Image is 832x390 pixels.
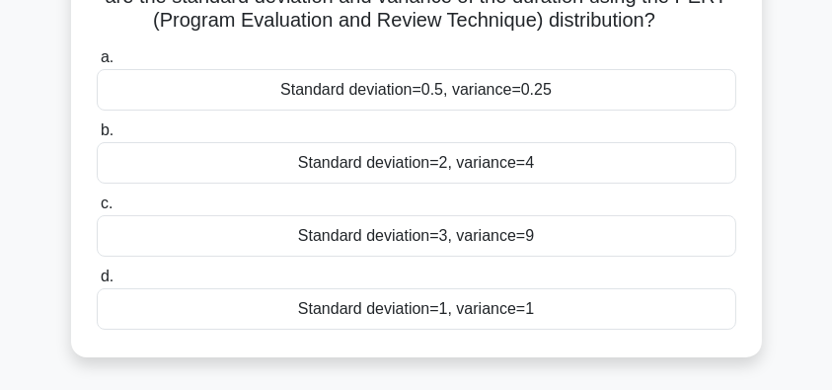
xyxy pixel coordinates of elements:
div: Standard deviation=3, variance=9 [97,215,736,257]
span: c. [101,195,113,211]
div: Standard deviation=2, variance=4 [97,142,736,184]
div: Standard deviation=1, variance=1 [97,288,736,330]
span: d. [101,268,113,284]
span: b. [101,121,113,138]
span: a. [101,48,113,65]
div: Standard deviation=0.5, variance=0.25 [97,69,736,111]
